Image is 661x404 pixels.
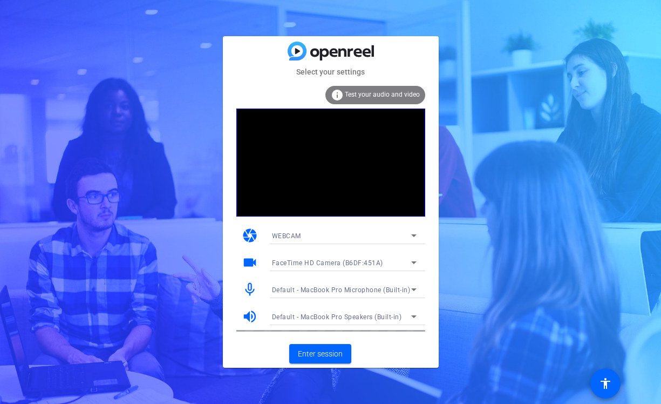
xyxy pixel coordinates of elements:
[242,281,258,298] mat-icon: mic_none
[289,344,351,363] button: Enter session
[331,89,344,102] mat-icon: info
[272,259,383,267] span: FaceTime HD Camera (B6DF:451A)
[288,42,374,60] img: blue-gradient.svg
[272,313,402,321] span: Default - MacBook Pro Speakers (Built-in)
[599,377,612,390] mat-icon: accessibility
[272,232,301,240] span: WEBCAM
[272,286,411,294] span: Default - MacBook Pro Microphone (Built-in)
[298,348,343,360] span: Enter session
[242,227,258,244] mat-icon: camera
[242,308,258,325] mat-icon: volume_up
[223,66,439,78] mat-card-subtitle: Select your settings
[345,91,420,98] span: Test your audio and video
[242,254,258,271] mat-icon: videocam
